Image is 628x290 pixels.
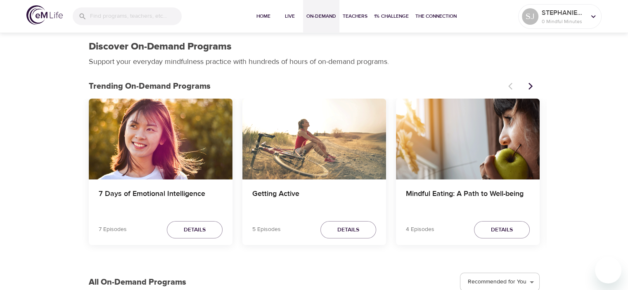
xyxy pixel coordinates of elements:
p: 5 Episodes [252,225,281,234]
p: 4 Episodes [406,225,434,234]
button: 7 Days of Emotional Intelligence [89,99,232,179]
span: The Connection [415,12,457,21]
h4: Getting Active [252,189,376,209]
span: 1% Challenge [374,12,409,21]
p: All On-Demand Programs [89,276,186,288]
h4: 7 Days of Emotional Intelligence [99,189,223,209]
span: Details [184,225,206,235]
h4: Mindful Eating: A Path to Well-being [406,189,530,209]
p: STEPHANIE_2dfd86 [542,8,585,18]
button: Mindful Eating: A Path to Well-being [396,99,540,179]
span: Teachers [343,12,367,21]
img: logo [26,5,63,25]
span: Home [254,12,273,21]
iframe: Button to launch messaging window [595,257,621,283]
span: Details [337,225,359,235]
p: 0 Mindful Minutes [542,18,585,25]
button: Details [474,221,530,239]
p: Trending On-Demand Programs [89,80,503,92]
span: Live [280,12,300,21]
p: Support your everyday mindfulness practice with hundreds of hours of on-demand programs. [89,56,398,67]
button: Details [320,221,376,239]
span: Details [491,225,513,235]
button: Details [167,221,223,239]
button: Getting Active [242,99,386,179]
p: 7 Episodes [99,225,127,234]
input: Find programs, teachers, etc... [90,7,182,25]
button: Next items [521,77,540,95]
span: On-Demand [306,12,336,21]
h1: Discover On-Demand Programs [89,41,232,53]
div: SJ [522,8,538,25]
